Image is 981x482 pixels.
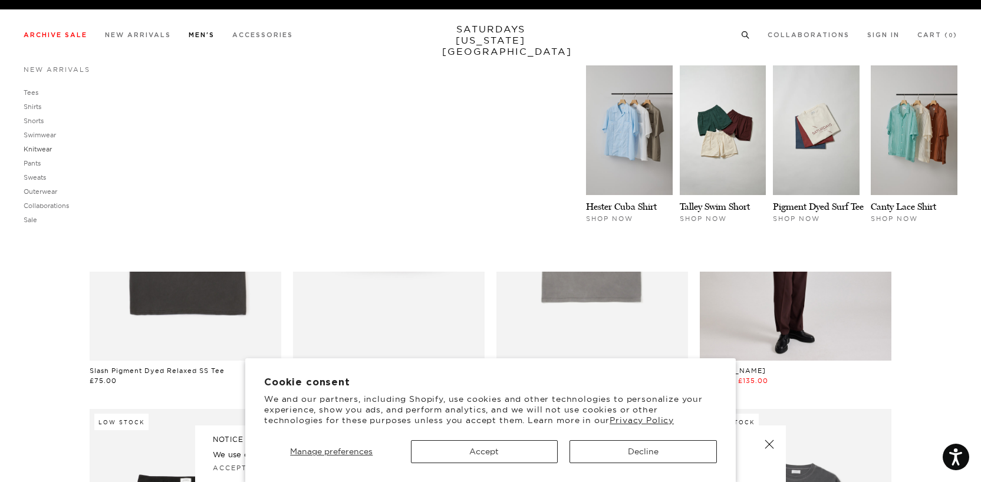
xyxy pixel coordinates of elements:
[232,32,293,38] a: Accessories
[917,32,957,38] a: Cart (0)
[90,377,117,385] span: £75.00
[24,159,41,167] a: Pants
[290,446,373,457] span: Manage preferences
[24,32,87,38] a: Archive Sale
[24,173,46,181] a: Sweats
[24,187,57,196] a: Outerwear
[213,434,768,445] h5: NOTICE
[94,414,149,430] div: Low Stock
[105,32,171,38] a: New Arrivals
[213,448,726,460] p: We use cookies on this site to enhance your user experience. By continuing, you consent to our us...
[586,201,657,212] a: Hester Cuba Shirt
[569,440,717,463] button: Decline
[411,440,558,463] button: Accept
[24,103,41,111] a: Shirts
[24,131,56,139] a: Swimwear
[24,145,52,153] a: Knitwear
[90,367,225,375] a: Slash Pigment Dyed Relaxed SS Tee
[24,216,37,224] a: Sale
[213,464,247,472] a: Accept
[768,32,850,38] a: Collaborations
[680,201,750,212] a: Talley Swim Short
[24,65,90,74] a: New Arrivals
[738,377,768,385] span: £135.00
[24,117,44,125] a: Shorts
[442,24,539,57] a: SATURDAYS[US_STATE][GEOGRAPHIC_DATA]
[949,33,953,38] small: 0
[773,201,864,212] a: Pigment Dyed Surf Tee
[189,32,215,38] a: Men's
[264,377,717,388] h2: Cookie consent
[867,32,900,38] a: Sign In
[610,415,674,425] a: Privacy Policy
[871,201,936,212] a: Canty Lace Shirt
[264,394,717,426] p: We and our partners, including Shopify, use cookies and other technologies to personalize your ex...
[24,202,69,210] a: Collaborations
[24,88,38,97] a: Tees
[264,440,399,463] button: Manage preferences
